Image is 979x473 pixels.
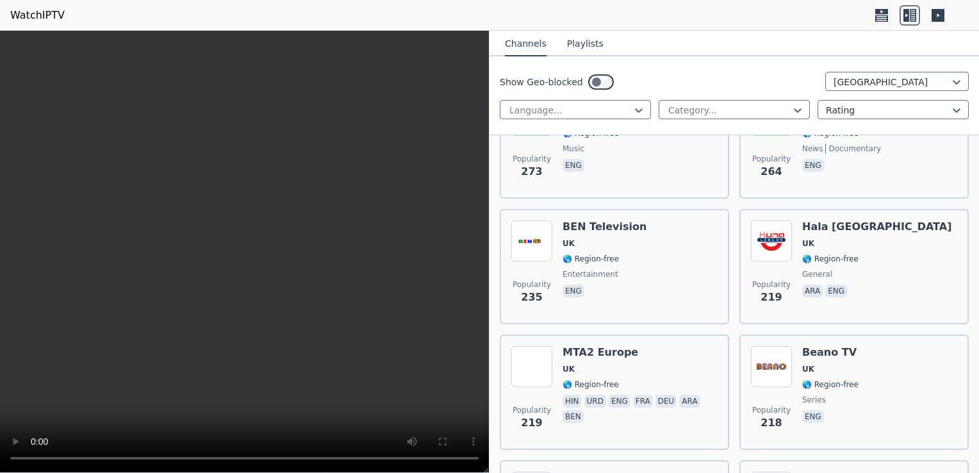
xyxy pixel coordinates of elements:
[679,395,700,408] p: ara
[752,154,791,164] span: Popularity
[609,395,630,408] p: eng
[751,346,792,387] img: Beano TV
[563,346,718,359] h6: MTA2 Europe
[802,364,814,374] span: UK
[751,220,792,261] img: Hala London
[563,285,584,297] p: eng
[802,346,859,359] h6: Beano TV
[825,144,881,154] span: documentary
[563,220,646,233] h6: BEN Television
[563,159,584,172] p: eng
[761,164,782,179] span: 264
[802,220,951,233] h6: Hala [GEOGRAPHIC_DATA]
[500,76,583,88] label: Show Geo-blocked
[584,395,606,408] p: urd
[655,395,677,408] p: deu
[761,290,782,305] span: 219
[521,164,542,179] span: 273
[521,290,542,305] span: 235
[511,220,552,261] img: BEN Television
[761,415,782,431] span: 218
[633,395,653,408] p: fra
[511,346,552,387] img: MTA2 Europe
[505,32,547,56] button: Channels
[567,32,604,56] button: Playlists
[802,410,824,423] p: eng
[563,238,575,249] span: UK
[521,415,542,431] span: 219
[802,395,826,405] span: series
[563,379,619,390] span: 🌎 Region-free
[563,410,584,423] p: ben
[802,238,814,249] span: UK
[563,254,619,264] span: 🌎 Region-free
[802,269,832,279] span: general
[563,395,582,408] p: hin
[752,405,791,415] span: Popularity
[513,405,551,415] span: Popularity
[802,285,823,297] p: ara
[802,254,859,264] span: 🌎 Region-free
[563,364,575,374] span: UK
[825,285,847,297] p: eng
[802,379,859,390] span: 🌎 Region-free
[802,159,824,172] p: eng
[10,8,65,23] a: WatchIPTV
[802,144,823,154] span: news
[752,279,791,290] span: Popularity
[513,154,551,164] span: Popularity
[513,279,551,290] span: Popularity
[563,144,584,154] span: music
[563,269,618,279] span: entertainment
